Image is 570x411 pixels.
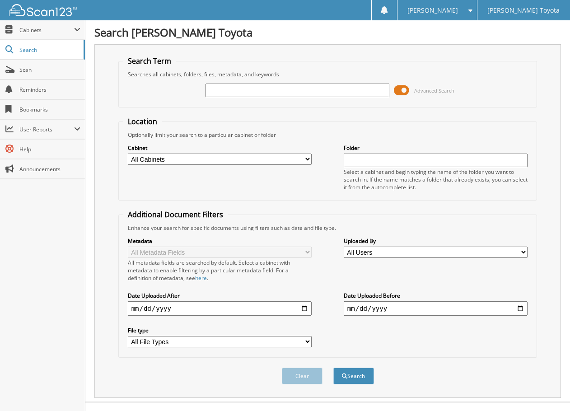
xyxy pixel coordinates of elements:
[19,66,80,74] span: Scan
[195,274,207,282] a: here
[128,292,312,299] label: Date Uploaded After
[128,237,312,245] label: Metadata
[123,224,533,232] div: Enhance your search for specific documents using filters such as date and file type.
[344,144,528,152] label: Folder
[128,144,312,152] label: Cabinet
[19,86,80,93] span: Reminders
[128,301,312,316] input: start
[19,165,80,173] span: Announcements
[94,25,561,40] h1: Search [PERSON_NAME] Toyota
[19,106,80,113] span: Bookmarks
[344,237,528,245] label: Uploaded By
[344,292,528,299] label: Date Uploaded Before
[414,87,454,94] span: Advanced Search
[123,56,176,66] legend: Search Term
[19,126,74,133] span: User Reports
[123,117,162,126] legend: Location
[487,8,560,13] span: [PERSON_NAME] Toyota
[123,131,533,139] div: Optionally limit your search to a particular cabinet or folder
[333,368,374,384] button: Search
[128,259,312,282] div: All metadata fields are searched by default. Select a cabinet with metadata to enable filtering b...
[9,4,77,16] img: scan123-logo-white.svg
[19,26,74,34] span: Cabinets
[123,70,533,78] div: Searches all cabinets, folders, files, metadata, and keywords
[128,327,312,334] label: File type
[344,168,528,191] div: Select a cabinet and begin typing the name of the folder you want to search in. If the name match...
[19,46,79,54] span: Search
[344,301,528,316] input: end
[282,368,322,384] button: Clear
[19,145,80,153] span: Help
[123,210,228,220] legend: Additional Document Filters
[407,8,458,13] span: [PERSON_NAME]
